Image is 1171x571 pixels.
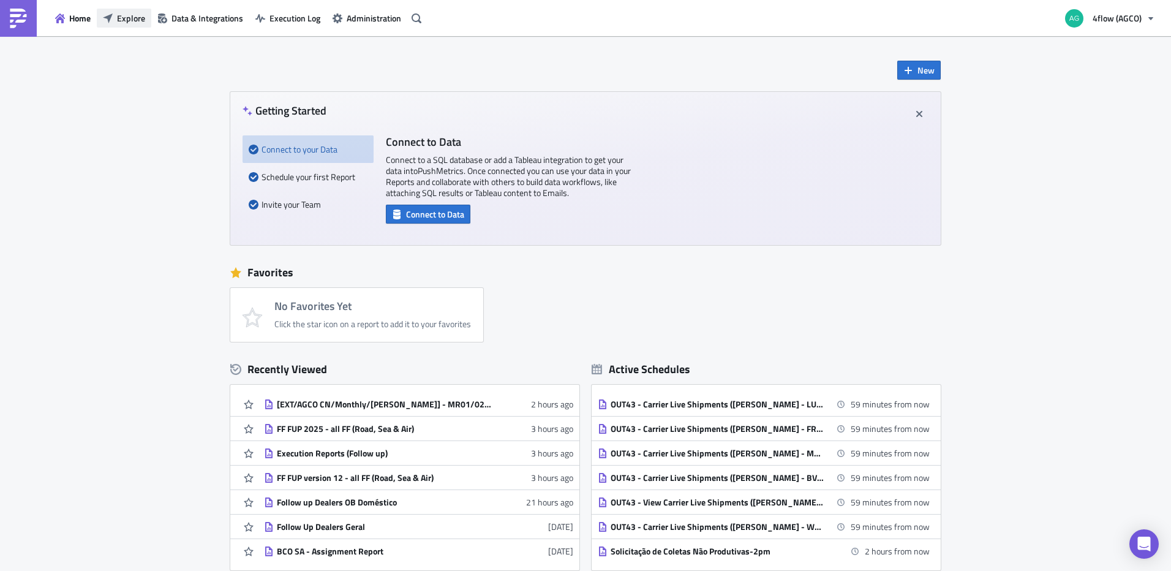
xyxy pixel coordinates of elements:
[598,490,930,514] a: OUT43 - View Carrier Live Shipments ([PERSON_NAME] - HHOUT) Daily 170059 minutes from now
[531,422,573,435] time: 2025-10-02T11:23:25Z
[851,471,930,484] time: 2025-10-02 12:00
[277,423,491,434] div: FF FUP 2025 - all FF (Road, Sea & Air)
[611,497,825,508] div: OUT43 - View Carrier Live Shipments ([PERSON_NAME] - HHOUT) Daily 1700
[1129,529,1159,559] div: Open Intercom Messenger
[531,471,573,484] time: 2025-10-02T11:21:12Z
[611,399,825,410] div: OUT43 - Carrier Live Shipments ([PERSON_NAME] - LUED) Daily 1700
[1058,5,1162,32] button: 4flow (AGCO)
[386,154,631,199] p: Connect to a SQL database or add a Tableau integration to get your data into PushMetrics . Once c...
[531,447,573,459] time: 2025-10-02T11:22:47Z
[917,64,935,77] span: New
[598,466,930,490] a: OUT43 - Carrier Live Shipments ([PERSON_NAME] - BVOUT) Daily 170059 minutes from now
[851,398,930,410] time: 2025-10-02 12:00
[386,205,470,224] button: Connect to Data
[1093,12,1142,25] span: 4flow (AGCO)
[406,208,464,221] span: Connect to Data
[269,12,320,25] span: Execution Log
[598,441,930,465] a: OUT43 - Carrier Live Shipments ([PERSON_NAME] - MOOUT) Daily 170059 minutes from now
[598,392,930,416] a: OUT43 - Carrier Live Shipments ([PERSON_NAME] - LUED) Daily 170059 minutes from now
[249,163,367,191] div: Schedule your first Report
[611,448,825,459] div: OUT43 - Carrier Live Shipments ([PERSON_NAME] - MOOUT) Daily 1700
[69,12,91,25] span: Home
[264,515,573,539] a: Follow Up Dealers Geral[DATE]
[230,360,579,379] div: Recently Viewed
[9,9,28,28] img: PushMetrics
[264,490,573,514] a: Follow up Dealers OB Doméstico21 hours ago
[264,539,573,563] a: BCO SA - Assignment Report[DATE]
[274,300,471,312] h4: No Favorites Yet
[851,447,930,459] time: 2025-10-02 12:00
[264,417,573,441] a: FF FUP 2025 - all FF (Road, Sea & Air)3 hours ago
[1064,8,1085,29] img: Avatar
[97,9,151,28] button: Explore
[611,521,825,532] div: OUT43 - Carrier Live Shipments ([PERSON_NAME] - WOOUT) Daily 1700
[592,362,690,376] div: Active Schedules
[598,539,930,563] a: Solicitação de Coletas Não Produtivas-2pm2 hours from now
[386,206,470,219] a: Connect to Data
[171,12,243,25] span: Data & Integrations
[611,546,825,557] div: Solicitação de Coletas Não Produtivas-2pm
[897,61,941,80] button: New
[611,423,825,434] div: OUT43 - Carrier Live Shipments ([PERSON_NAME] - FR) Daily 1700
[851,422,930,435] time: 2025-10-02 12:00
[277,472,491,483] div: FF FUP version 12 - all FF (Road, Sea & Air)
[326,9,407,28] button: Administration
[230,263,941,282] div: Favorites
[49,9,97,28] button: Home
[611,472,825,483] div: OUT43 - Carrier Live Shipments ([PERSON_NAME] - BVOUT) Daily 1700
[249,135,367,163] div: Connect to your Data
[277,448,491,459] div: Execution Reports (Follow up)
[274,319,471,330] div: Click the star icon on a report to add it to your favorites
[117,12,145,25] span: Explore
[386,135,631,148] h4: Connect to Data
[598,515,930,539] a: OUT43 - Carrier Live Shipments ([PERSON_NAME] - WOOUT) Daily 170059 minutes from now
[249,9,326,28] button: Execution Log
[249,191,367,218] div: Invite your Team
[526,496,573,509] time: 2025-10-01T16:43:56Z
[865,545,930,558] time: 2025-10-02 13:00
[548,545,573,558] time: 2025-09-30T16:36:33Z
[264,466,573,490] a: FF FUP version 12 - all FF (Road, Sea & Air)3 hours ago
[264,441,573,465] a: Execution Reports (Follow up)3 hours ago
[531,398,573,410] time: 2025-10-02T12:01:26Z
[598,417,930,441] a: OUT43 - Carrier Live Shipments ([PERSON_NAME] - FR) Daily 170059 minutes from now
[277,521,491,532] div: Follow Up Dealers Geral
[264,392,573,416] a: [EXT/AGCO CN/Monthly/[PERSON_NAME]] - MR01/02/03 Monthly Supplier Performance Input Report_CN AGC...
[851,496,930,509] time: 2025-10-02 12:00
[851,520,930,533] time: 2025-10-02 12:00
[548,520,573,533] time: 2025-10-01T13:49:41Z
[277,546,491,557] div: BCO SA - Assignment Report
[347,12,401,25] span: Administration
[277,399,491,410] div: [EXT/AGCO CN/Monthly/[PERSON_NAME]] - MR01/02/03 Monthly Supplier Performance Input Report_CN AGC...
[151,9,249,28] button: Data & Integrations
[277,497,491,508] div: Follow up Dealers OB Doméstico
[243,104,326,117] h4: Getting Started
